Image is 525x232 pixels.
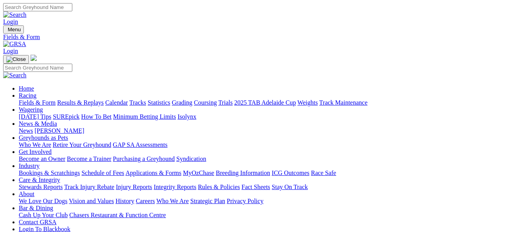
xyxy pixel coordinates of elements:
a: Become a Trainer [67,155,111,162]
a: Become an Owner [19,155,65,162]
a: Fields & Form [3,34,522,41]
button: Toggle navigation [3,25,24,34]
a: News [19,127,33,134]
a: Wagering [19,106,43,113]
a: Isolynx [177,113,196,120]
a: [PERSON_NAME] [34,127,84,134]
a: Results & Replays [57,99,104,106]
img: Search [3,11,27,18]
a: Statistics [148,99,170,106]
a: Strategic Plan [190,198,225,204]
a: Trials [218,99,233,106]
a: Chasers Restaurant & Function Centre [69,212,166,218]
a: Integrity Reports [154,184,196,190]
a: Race Safe [311,170,336,176]
a: Greyhounds as Pets [19,134,68,141]
a: Home [19,85,34,92]
div: Industry [19,170,522,177]
a: Login [3,18,18,25]
div: Wagering [19,113,522,120]
a: Coursing [194,99,217,106]
a: Fact Sheets [242,184,270,190]
a: Racing [19,92,36,99]
a: Login [3,48,18,54]
a: 2025 TAB Adelaide Cup [234,99,296,106]
a: Bar & Dining [19,205,53,211]
div: News & Media [19,127,522,134]
img: logo-grsa-white.png [30,55,37,61]
a: How To Bet [81,113,112,120]
a: GAP SA Assessments [113,141,168,148]
a: Contact GRSA [19,219,56,225]
a: Retire Your Greyhound [53,141,111,148]
div: About [19,198,522,205]
a: Privacy Policy [227,198,263,204]
a: Industry [19,162,39,169]
a: News & Media [19,120,57,127]
img: Search [3,72,27,79]
a: About [19,191,34,197]
a: Cash Up Your Club [19,212,68,218]
a: We Love Our Dogs [19,198,67,204]
a: Calendar [105,99,128,106]
a: Careers [136,198,155,204]
img: Close [6,56,26,62]
a: Tracks [129,99,146,106]
a: Grading [172,99,192,106]
img: GRSA [3,41,26,48]
a: Vision and Values [69,198,114,204]
a: History [115,198,134,204]
div: Get Involved [19,155,522,162]
div: Bar & Dining [19,212,522,219]
div: Greyhounds as Pets [19,141,522,148]
a: Get Involved [19,148,52,155]
a: Rules & Policies [198,184,240,190]
a: MyOzChase [183,170,214,176]
input: Search [3,3,72,11]
a: [DATE] Tips [19,113,51,120]
a: Fields & Form [19,99,56,106]
a: Purchasing a Greyhound [113,155,175,162]
button: Toggle navigation [3,55,29,64]
a: Stewards Reports [19,184,63,190]
a: Syndication [176,155,206,162]
div: Racing [19,99,522,106]
div: Care & Integrity [19,184,522,191]
a: Injury Reports [116,184,152,190]
a: Schedule of Fees [81,170,124,176]
a: Minimum Betting Limits [113,113,176,120]
a: Care & Integrity [19,177,60,183]
a: Breeding Information [216,170,270,176]
span: Menu [8,27,21,32]
a: Stay On Track [272,184,308,190]
a: Who We Are [19,141,51,148]
a: Track Injury Rebate [64,184,114,190]
a: SUREpick [53,113,79,120]
a: Bookings & Scratchings [19,170,80,176]
a: Track Maintenance [319,99,367,106]
a: Applications & Forms [125,170,181,176]
a: Weights [297,99,318,106]
a: ICG Outcomes [272,170,309,176]
a: Who We Are [156,198,189,204]
input: Search [3,64,72,72]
